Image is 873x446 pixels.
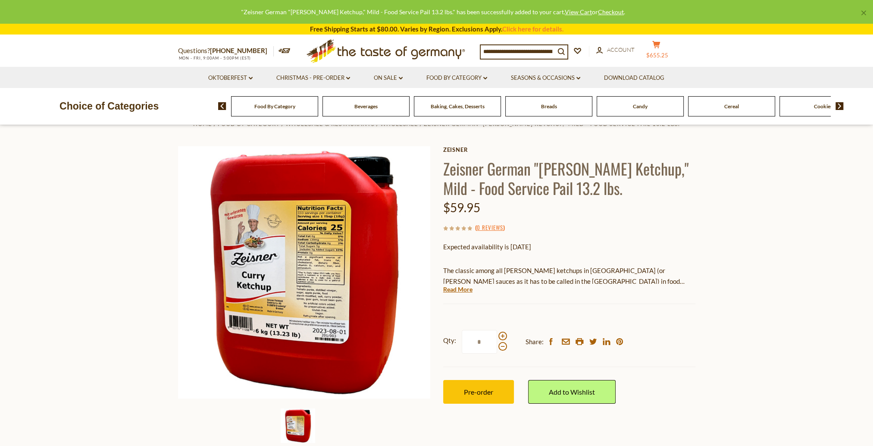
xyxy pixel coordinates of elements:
a: Read More [443,285,472,294]
a: Zeisner [443,146,695,153]
a: Breads [541,103,557,110]
p: Questions? [178,45,274,57]
a: Food By Category [426,73,487,83]
a: [PHONE_NUMBER] [210,47,267,54]
a: Checkout [598,8,624,16]
a: Beverages [354,103,378,110]
a: Oktoberfest [208,73,253,83]
button: $655.25 [644,41,670,62]
a: Cereal [724,103,739,110]
span: Share: [526,336,544,347]
a: Christmas - PRE-ORDER [276,73,350,83]
input: Qty: [462,330,497,354]
a: 0 Reviews [477,223,503,232]
h1: Zeisner German "[PERSON_NAME] Ketchup," Mild - Food Service Pail 13.2 lbs. [443,159,695,198]
a: Food By Category [254,103,295,110]
a: Candy [633,103,648,110]
p: Expected availability is [DATE] [443,242,695,252]
a: Account [596,45,635,55]
div: "Zeisner German "[PERSON_NAME] Ketchup," Mild - Food Service Pail 13.2 lbs." has been successfull... [7,7,859,17]
img: Zeisner German "Curry Ketchup," Mild - Food Service Pail 13.2 lbs. [281,408,315,443]
a: On Sale [374,73,403,83]
strong: Qty: [443,335,456,346]
a: Seasons & Occasions [511,73,580,83]
span: $59.95 [443,200,480,215]
p: The classic among all [PERSON_NAME] ketchups in [GEOGRAPHIC_DATA] (or [PERSON_NAME] sauces as it ... [443,265,695,287]
img: previous arrow [218,102,226,110]
span: $655.25 [646,52,668,59]
a: Add to Wishlist [528,380,616,404]
a: Download Catalog [604,73,664,83]
a: View Cart [565,8,592,16]
a: × [861,10,866,16]
span: Pre-order [464,388,493,396]
a: Baking, Cakes, Desserts [431,103,485,110]
a: Click here for details. [502,25,563,33]
span: Account [607,46,635,53]
span: MON - FRI, 9:00AM - 5:00PM (EST) [178,56,251,60]
button: Pre-order [443,380,514,404]
img: Zeisner German "Curry Ketchup," Mild - Food Service Pail 13.2 lbs. [178,146,430,399]
span: ( ) [475,223,505,232]
img: next arrow [835,102,844,110]
a: Cookies [814,103,832,110]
